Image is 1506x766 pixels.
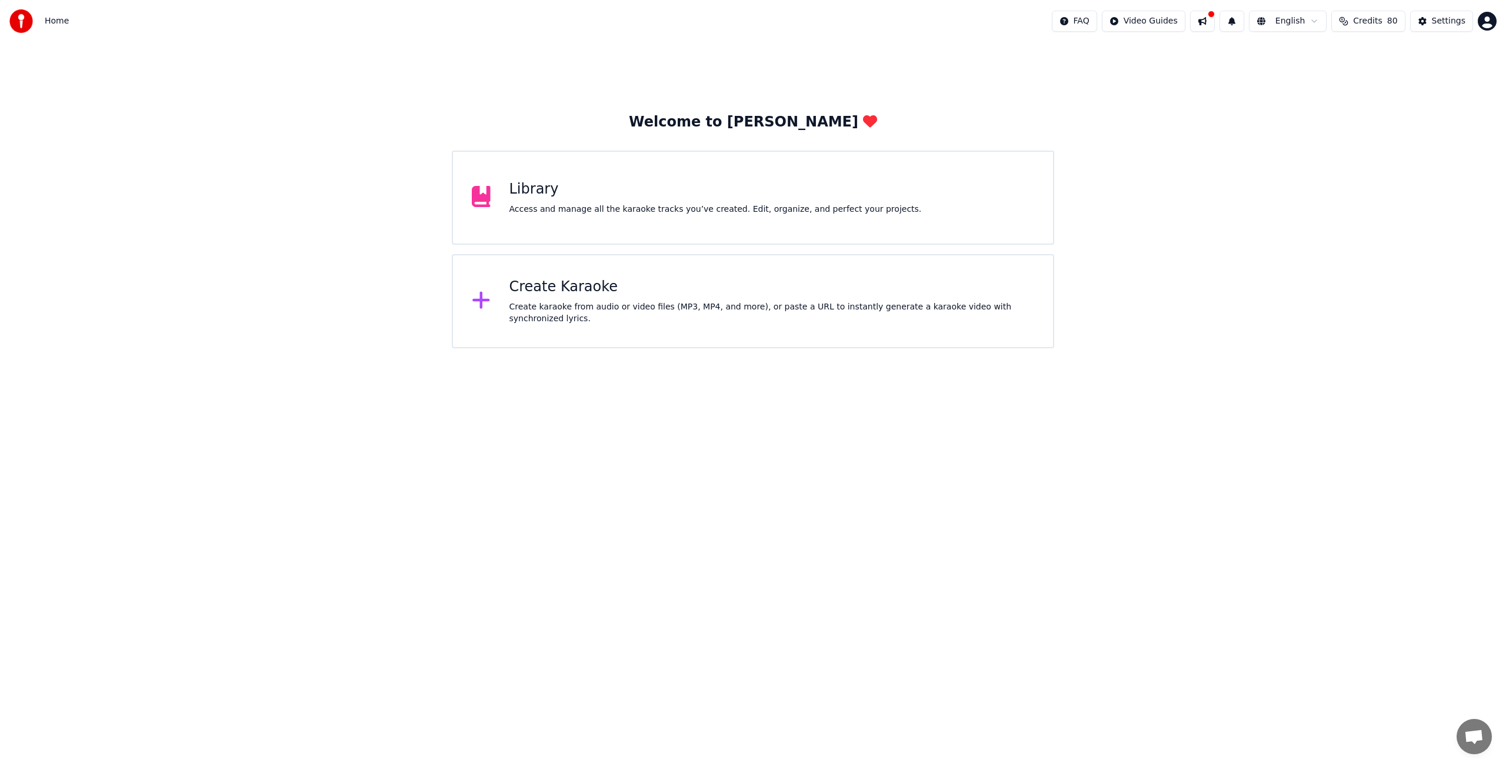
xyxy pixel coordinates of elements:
div: Library [509,180,922,199]
div: Welcome to [PERSON_NAME] [629,113,877,132]
button: Video Guides [1102,11,1185,32]
button: Credits80 [1331,11,1405,32]
div: Access and manage all the karaoke tracks you’ve created. Edit, organize, and perfect your projects. [509,204,922,215]
nav: breadcrumb [45,15,69,27]
button: FAQ [1052,11,1097,32]
span: Credits [1353,15,1382,27]
img: youka [9,9,33,33]
button: Settings [1410,11,1473,32]
span: 80 [1387,15,1398,27]
span: Home [45,15,69,27]
a: Open chat [1457,719,1492,754]
div: Create karaoke from audio or video files (MP3, MP4, and more), or paste a URL to instantly genera... [509,301,1035,325]
div: Create Karaoke [509,278,1035,297]
div: Settings [1432,15,1465,27]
